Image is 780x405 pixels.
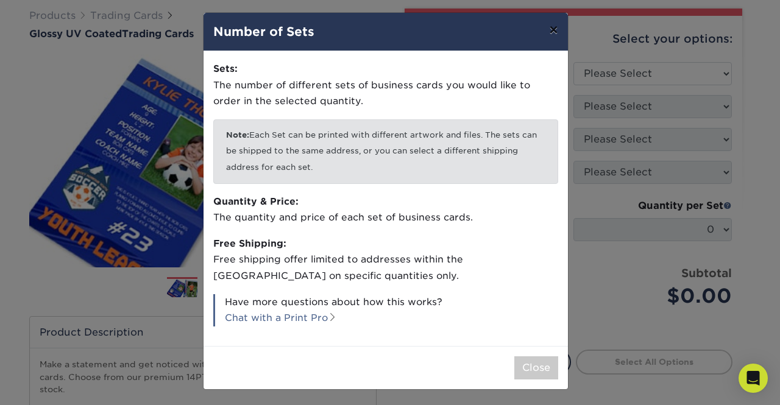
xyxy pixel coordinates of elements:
[739,364,768,393] div: Open Intercom Messenger
[213,61,558,110] p: The number of different sets of business cards you would like to order in the selected quantity.
[226,130,249,139] b: Note:
[213,294,558,326] p: Have more questions about how this works?
[213,63,238,74] strong: Sets:
[539,13,567,47] button: ×
[213,195,299,207] strong: Quantity & Price:
[213,194,558,226] p: The quantity and price of each set of business cards.
[213,23,558,41] h4: Number of Sets
[213,238,286,249] strong: Free Shipping:
[514,356,558,379] button: Close
[225,312,337,323] a: Chat with a Print Pro
[213,236,558,284] p: Free shipping offer limited to addresses within the [GEOGRAPHIC_DATA] on specific quantities only.
[213,119,558,184] p: Each Set can be printed with different artwork and files. The sets can be shipped to the same add...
